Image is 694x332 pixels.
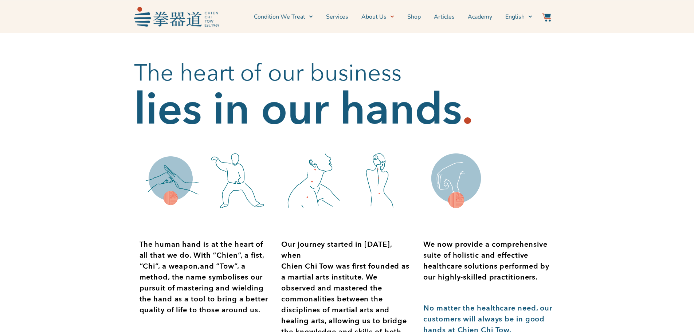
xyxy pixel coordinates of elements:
a: Shop [407,8,421,26]
a: Switch to English [505,8,532,26]
div: Page 1 [140,239,271,316]
a: Academy [468,8,492,26]
p: The human hand is at the heart of all that we do. With “Chien”, a fist, “Chi”, a weapon,and “Tow”... [140,239,271,316]
a: Condition We Treat [254,8,313,26]
div: Page 1 [423,239,554,283]
a: About Us [361,8,394,26]
h2: lies in our hands [134,95,462,124]
nav: Menu [223,8,533,26]
img: Website Icon-03 [542,13,551,22]
h2: The heart of our business [134,59,560,88]
a: Articles [434,8,455,26]
h2: . [462,95,473,124]
p: We now provide a comprehensive suite of holistic and effective healthcare solutions performed by ... [423,239,554,283]
span: English [505,12,525,21]
a: Services [326,8,348,26]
